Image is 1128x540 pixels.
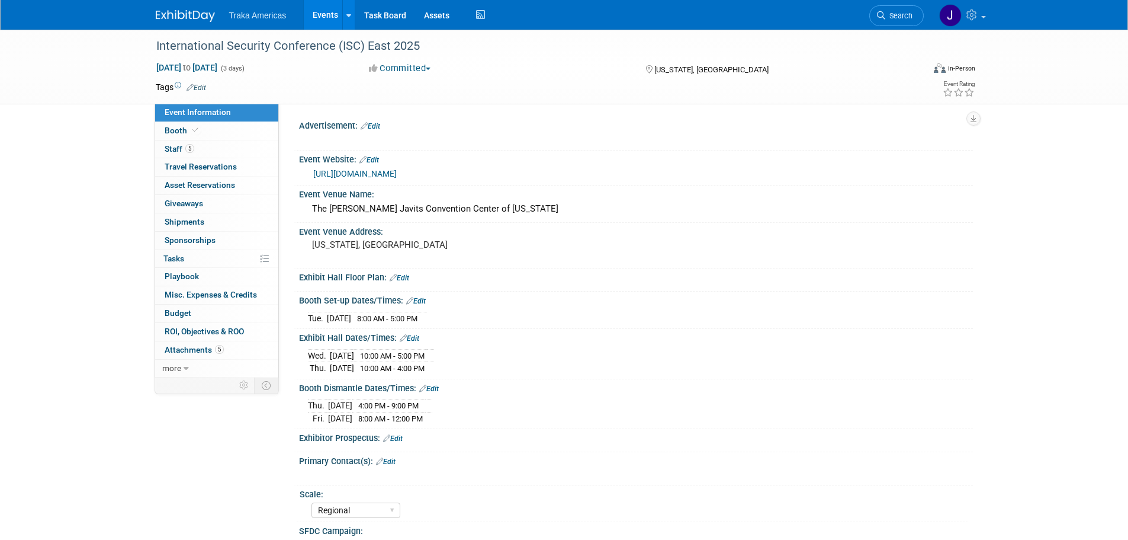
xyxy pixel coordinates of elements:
div: Exhibit Hall Floor Plan: [299,269,973,284]
span: Shipments [165,217,204,226]
img: Format-Inperson.png [934,63,946,73]
td: Thu. [308,362,330,375]
span: 10:00 AM - 4:00 PM [360,364,425,373]
span: [DATE] [DATE] [156,62,218,73]
span: (3 days) [220,65,245,72]
a: Search [869,5,924,26]
a: Travel Reservations [155,158,278,176]
span: more [162,363,181,373]
a: Edit [390,274,409,282]
span: 5 [215,345,224,354]
a: Edit [376,458,396,466]
a: Shipments [155,213,278,231]
span: 10:00 AM - 5:00 PM [360,352,425,360]
a: Edit [187,84,206,92]
img: Jamie Saenz [939,4,962,27]
span: Event Information [165,107,231,117]
button: Committed [365,62,435,75]
td: Toggle Event Tabs [254,378,278,393]
a: Edit [361,122,380,130]
span: Sponsorships [165,235,216,245]
a: Giveaways [155,195,278,213]
a: Edit [359,156,379,164]
div: The [PERSON_NAME] Javits Convention Center of [US_STATE] [308,200,964,218]
td: Personalize Event Tab Strip [234,378,255,393]
a: Edit [419,385,439,393]
a: Event Information [155,104,278,122]
div: International Security Conference (ISC) East 2025 [152,36,906,57]
a: Asset Reservations [155,177,278,194]
span: 5 [185,144,194,153]
a: ROI, Objectives & ROO [155,323,278,341]
div: In-Person [947,64,975,73]
td: [DATE] [328,412,352,424]
span: Traka Americas [229,11,287,20]
a: Misc. Expenses & Credits [155,286,278,304]
td: Wed. [308,349,330,362]
a: Sponsorships [155,232,278,250]
td: [DATE] [330,362,354,375]
div: Primary Contact(s): [299,452,973,468]
td: Fri. [308,412,328,424]
span: Misc. Expenses & Credits [165,290,257,299]
div: Booth Set-up Dates/Times: [299,292,973,307]
div: Booth Dismantle Dates/Times: [299,379,973,395]
span: [US_STATE], [GEOGRAPHIC_DATA] [654,65,769,74]
td: Thu. [308,400,328,413]
div: Event Rating [943,81,975,87]
div: Event Format [854,62,976,79]
span: ROI, Objectives & ROO [165,327,244,336]
a: Budget [155,305,278,322]
div: Advertisement: [299,117,973,132]
span: Staff [165,144,194,154]
a: Attachments5 [155,341,278,359]
div: Event Venue Address: [299,223,973,238]
div: SFDC Campaign: [299,522,973,537]
span: Search [885,11,912,20]
a: Edit [406,297,426,305]
span: Playbook [165,271,199,281]
a: Edit [400,334,419,343]
td: [DATE] [328,400,352,413]
td: Tags [156,81,206,93]
a: Playbook [155,268,278,286]
span: Giveaways [165,199,203,208]
span: Travel Reservations [165,162,237,171]
td: [DATE] [330,349,354,362]
div: Event Venue Name: [299,186,973,200]
a: Staff5 [155,140,278,158]
a: Booth [155,122,278,140]
span: to [181,63,192,72]
span: 8:00 AM - 12:00 PM [358,414,423,423]
a: Edit [383,434,403,443]
span: Asset Reservations [165,180,235,190]
i: Booth reservation complete [192,127,198,133]
div: Exhibit Hall Dates/Times: [299,329,973,344]
div: Event Website: [299,151,973,166]
span: Budget [165,308,191,318]
a: [URL][DOMAIN_NAME] [313,169,397,178]
a: Tasks [155,250,278,268]
span: Tasks [163,254,184,263]
span: Attachments [165,345,224,354]
div: Exhibitor Prospectus: [299,429,973,445]
span: Booth [165,126,201,135]
div: Scale: [300,485,968,500]
td: [DATE] [327,312,351,324]
span: 4:00 PM - 9:00 PM [358,401,419,410]
span: 8:00 AM - 5:00 PM [357,314,417,323]
td: Tue. [308,312,327,324]
a: more [155,360,278,378]
img: ExhibitDay [156,10,215,22]
pre: [US_STATE], [GEOGRAPHIC_DATA] [312,239,567,250]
